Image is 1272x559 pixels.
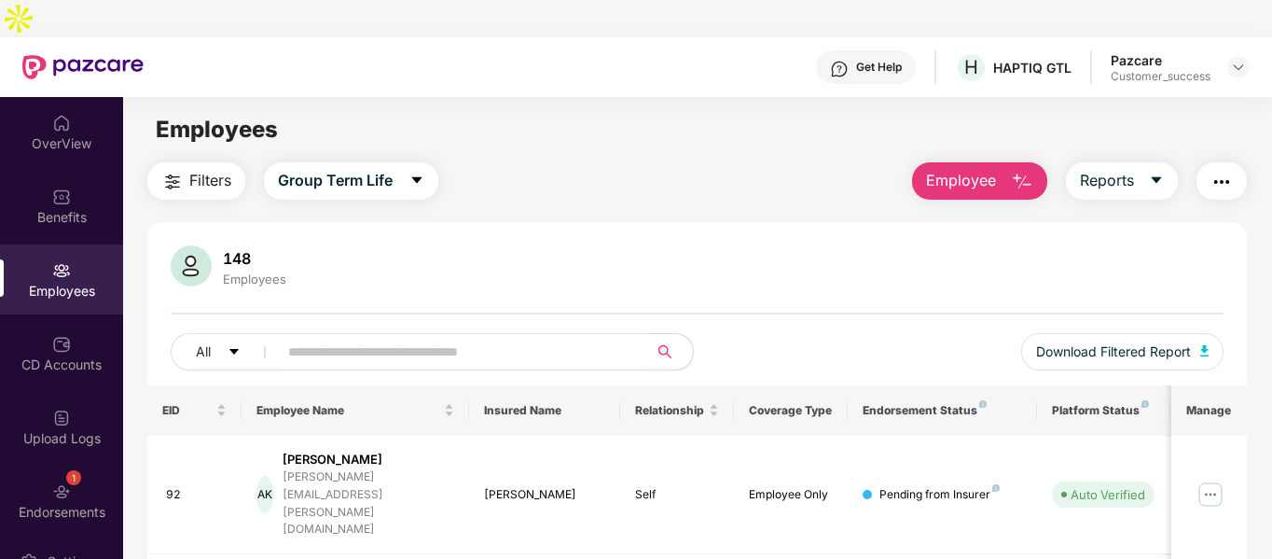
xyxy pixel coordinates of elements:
div: [PERSON_NAME][EMAIL_ADDRESS][PERSON_NAME][DOMAIN_NAME] [283,468,454,538]
span: Employee [926,169,996,192]
button: Allcaret-down [171,333,284,370]
div: Pazcare [1111,51,1210,69]
img: svg+xml;base64,PHN2ZyBpZD0iQ0RfQWNjb3VudHMiIGRhdGEtbmFtZT0iQ0QgQWNjb3VudHMiIHhtbG5zPSJodHRwOi8vd3... [52,335,71,354]
span: caret-down [409,173,424,189]
img: svg+xml;base64,PHN2ZyBpZD0iSGVscC0zMngzMiIgeG1sbnM9Imh0dHA6Ly93d3cudzMub3JnLzIwMDAvc3ZnIiB3aWR0aD... [830,60,849,78]
span: Download Filtered Report [1036,342,1191,362]
div: Platform Status [1052,403,1154,418]
img: svg+xml;base64,PHN2ZyB4bWxucz0iaHR0cDovL3d3dy53My5vcmcvMjAwMC9zdmciIHhtbG5zOnhsaW5rPSJodHRwOi8vd3... [171,245,212,286]
img: svg+xml;base64,PHN2ZyB4bWxucz0iaHR0cDovL3d3dy53My5vcmcvMjAwMC9zdmciIHhtbG5zOnhsaW5rPSJodHRwOi8vd3... [1200,345,1210,356]
div: HAPTIQ GTL [993,59,1072,77]
img: svg+xml;base64,PHN2ZyBpZD0iRHJvcGRvd24tMzJ4MzIiIHhtbG5zPSJodHRwOi8vd3d3LnczLm9yZy8yMDAwL3N2ZyIgd2... [1231,60,1246,75]
span: Group Term Life [278,169,393,192]
img: svg+xml;base64,PHN2ZyB4bWxucz0iaHR0cDovL3d3dy53My5vcmcvMjAwMC9zdmciIHdpZHRoPSIyNCIgaGVpZ2h0PSIyNC... [161,171,184,193]
div: AK [256,476,273,513]
img: svg+xml;base64,PHN2ZyB4bWxucz0iaHR0cDovL3d3dy53My5vcmcvMjAwMC9zdmciIHdpZHRoPSIyNCIgaGVpZ2h0PSIyNC... [1210,171,1233,193]
div: 1 [66,470,81,485]
img: manageButton [1196,480,1225,510]
img: svg+xml;base64,PHN2ZyBpZD0iVXBsb2FkX0xvZ3MiIGRhdGEtbmFtZT0iVXBsb2FkIExvZ3MiIHhtbG5zPSJodHRwOi8vd3... [52,409,71,427]
div: 92 [166,486,228,504]
div: [PERSON_NAME] [283,451,454,468]
span: Employee Name [256,403,440,418]
img: svg+xml;base64,PHN2ZyBpZD0iSG9tZSIgeG1sbnM9Imh0dHA6Ly93d3cudzMub3JnLzIwMDAvc3ZnIiB3aWR0aD0iMjAiIG... [52,114,71,133]
th: Insured Name [469,385,621,436]
span: Relationship [635,403,705,418]
img: svg+xml;base64,PHN2ZyB4bWxucz0iaHR0cDovL3d3dy53My5vcmcvMjAwMC9zdmciIHhtbG5zOnhsaW5rPSJodHRwOi8vd3... [1011,171,1033,193]
button: Filters [147,162,245,200]
span: caret-down [1149,173,1164,189]
span: caret-down [228,345,241,360]
img: svg+xml;base64,PHN2ZyB4bWxucz0iaHR0cDovL3d3dy53My5vcmcvMjAwMC9zdmciIHdpZHRoPSI4IiBoZWlnaHQ9IjgiIH... [992,484,1000,492]
span: Employees [156,116,278,143]
div: [PERSON_NAME] [484,486,606,504]
img: svg+xml;base64,PHN2ZyBpZD0iRW1wbG95ZWVzIiB4bWxucz0iaHR0cDovL3d3dy53My5vcmcvMjAwMC9zdmciIHdpZHRoPS... [52,261,71,280]
span: EID [162,403,214,418]
span: Filters [189,169,231,192]
span: search [647,344,684,359]
div: Employee Only [749,486,833,504]
span: H [964,56,978,78]
div: Self [635,486,719,504]
button: Download Filtered Report [1021,333,1224,370]
img: svg+xml;base64,PHN2ZyB4bWxucz0iaHR0cDovL3d3dy53My5vcmcvMjAwMC9zdmciIHdpZHRoPSI4IiBoZWlnaHQ9IjgiIH... [979,400,987,408]
span: All [196,342,211,362]
div: 148 [219,249,290,268]
img: New Pazcare Logo [22,55,144,79]
img: svg+xml;base64,PHN2ZyB4bWxucz0iaHR0cDovL3d3dy53My5vcmcvMjAwMC9zdmciIHdpZHRoPSI4IiBoZWlnaHQ9IjgiIH... [1141,400,1149,408]
div: Get Help [856,60,902,75]
th: Relationship [620,385,734,436]
div: Customer_success [1111,69,1210,84]
button: Employee [912,162,1047,200]
th: Coverage Type [734,385,848,436]
img: svg+xml;base64,PHN2ZyBpZD0iRW5kb3JzZW1lbnRzIiB4bWxucz0iaHR0cDovL3d3dy53My5vcmcvMjAwMC9zdmciIHdpZH... [52,482,71,501]
div: Auto Verified [1071,485,1145,504]
img: svg+xml;base64,PHN2ZyBpZD0iQmVuZWZpdHMiIHhtbG5zPSJodHRwOi8vd3d3LnczLm9yZy8yMDAwL3N2ZyIgd2lkdGg9Ij... [52,188,71,206]
div: Employees [219,272,290,286]
button: Reportscaret-down [1066,162,1178,200]
th: EID [147,385,242,436]
button: Group Term Lifecaret-down [264,162,438,200]
div: Endorsement Status [863,403,1022,418]
th: Employee Name [242,385,469,436]
span: Reports [1080,169,1134,192]
th: Manage [1171,385,1247,436]
div: Pending from Insurer [879,486,1000,504]
button: search [647,333,694,370]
